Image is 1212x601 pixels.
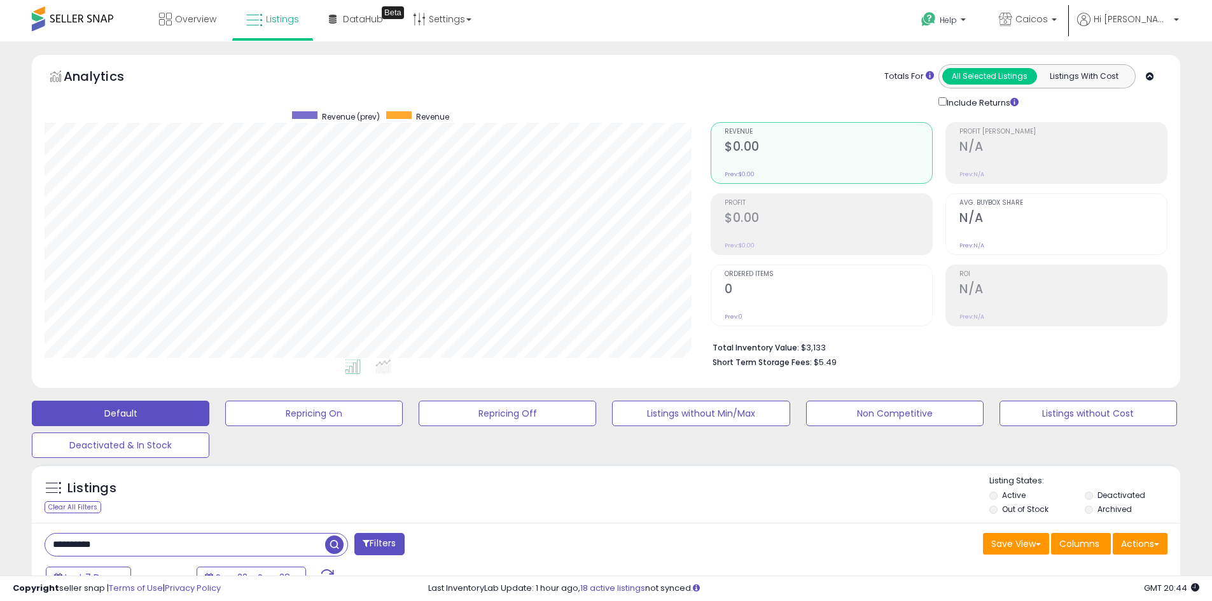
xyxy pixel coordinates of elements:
[1097,504,1132,515] label: Archived
[959,242,984,249] small: Prev: N/A
[725,313,742,321] small: Prev: 0
[959,200,1167,207] span: Avg. Buybox Share
[1144,582,1199,594] span: 2025-10-8 20:44 GMT
[959,211,1167,228] h2: N/A
[266,13,299,25] span: Listings
[165,582,221,594] a: Privacy Policy
[612,401,790,426] button: Listings without Min/Max
[580,582,645,594] a: 18 active listings
[382,6,404,19] div: Tooltip anchor
[343,13,383,25] span: DataHub
[32,401,209,426] button: Default
[713,357,812,368] b: Short Term Storage Fees:
[884,71,934,83] div: Totals For
[133,572,192,584] span: Compared to:
[959,128,1167,135] span: Profit [PERSON_NAME]
[959,170,984,178] small: Prev: N/A
[1002,490,1026,501] label: Active
[13,583,221,595] div: seller snap | |
[911,2,979,41] a: Help
[1097,490,1145,501] label: Deactivated
[1094,13,1170,25] span: Hi [PERSON_NAME]
[940,15,957,25] span: Help
[225,401,403,426] button: Repricing On
[1000,401,1177,426] button: Listings without Cost
[959,313,984,321] small: Prev: N/A
[1077,13,1179,41] a: Hi [PERSON_NAME]
[959,282,1167,299] h2: N/A
[216,571,290,584] span: Sep-22 - Sep-28
[1036,68,1131,85] button: Listings With Cost
[725,271,932,278] span: Ordered Items
[197,567,306,588] button: Sep-22 - Sep-28
[428,583,1199,595] div: Last InventoryLab Update: 1 hour ago, not synced.
[1059,537,1099,550] span: Columns
[64,67,149,88] h5: Analytics
[419,401,596,426] button: Repricing Off
[1015,13,1048,25] span: Caicos
[175,13,216,25] span: Overview
[725,211,932,228] h2: $0.00
[959,139,1167,156] h2: N/A
[713,339,1158,354] li: $3,133
[322,111,380,122] span: Revenue (prev)
[959,271,1167,278] span: ROI
[67,480,116,497] h5: Listings
[1051,533,1111,555] button: Columns
[725,139,932,156] h2: $0.00
[929,95,1034,109] div: Include Returns
[942,68,1037,85] button: All Selected Listings
[1002,504,1048,515] label: Out of Stock
[65,571,115,584] span: Last 7 Days
[725,200,932,207] span: Profit
[989,475,1180,487] p: Listing States:
[725,128,932,135] span: Revenue
[45,501,101,513] div: Clear All Filters
[354,533,404,555] button: Filters
[814,356,837,368] span: $5.49
[1113,533,1167,555] button: Actions
[806,401,984,426] button: Non Competitive
[416,111,449,122] span: Revenue
[46,567,131,588] button: Last 7 Days
[713,342,799,353] b: Total Inventory Value:
[725,170,755,178] small: Prev: $0.00
[725,282,932,299] h2: 0
[32,432,209,458] button: Deactivated & In Stock
[13,582,59,594] strong: Copyright
[921,11,937,27] i: Get Help
[725,242,755,249] small: Prev: $0.00
[983,533,1049,555] button: Save View
[109,582,163,594] a: Terms of Use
